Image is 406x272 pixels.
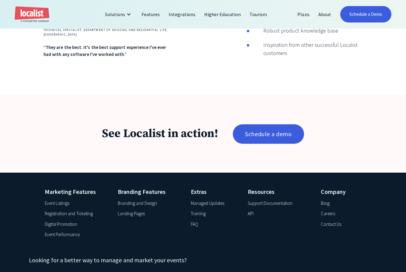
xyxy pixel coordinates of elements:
[200,7,245,22] a: Higher Education
[248,187,313,196] h4: Resources
[164,7,200,22] a: Integrations
[15,6,49,22] a: home
[321,187,361,196] h4: Company
[245,7,271,22] a: Tourism
[45,210,93,217] a: Registration and Ticketing
[118,187,183,196] h4: Branding Features
[45,200,69,207] a: Event Listings
[293,7,314,22] a: Plans
[191,221,198,228] a: FAQ
[45,221,78,228] a: Digital Promotion
[100,7,137,22] div: Solutions
[250,26,338,35] div: Robust product knowledge base
[118,210,145,217] a: Landing Pages
[45,231,80,238] a: Event Performance
[191,187,240,196] h4: Extras
[321,200,330,207] a: Blog
[118,200,157,207] a: Branding and Design
[321,210,335,217] a: Careers
[29,256,304,265] h4: Looking for a better way to manage and market your events?
[314,7,336,22] a: About
[44,44,174,58] div: “They are the best. It's the best support experience I've ever had with any software I've worked ...
[321,221,341,228] a: Contact Us
[102,127,218,141] h1: See Localist in action!
[105,11,125,18] div: Solutions
[248,200,293,207] a: Support Documentation
[248,210,254,217] a: API
[340,6,392,22] a: Schedule a Demo
[250,41,362,57] div: Inspiration from other successful Localist customers
[45,187,110,196] h4: Marketing Features
[44,19,174,58] div: 1 of 3
[191,210,206,217] a: Training
[137,7,164,22] a: Features
[233,124,304,144] a: Schedule a demo
[44,28,174,37] h4: Technical Specialist, Department of Housing and Residential Life, [GEOGRAPHIC_DATA]
[191,200,224,207] a: Managed Updates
